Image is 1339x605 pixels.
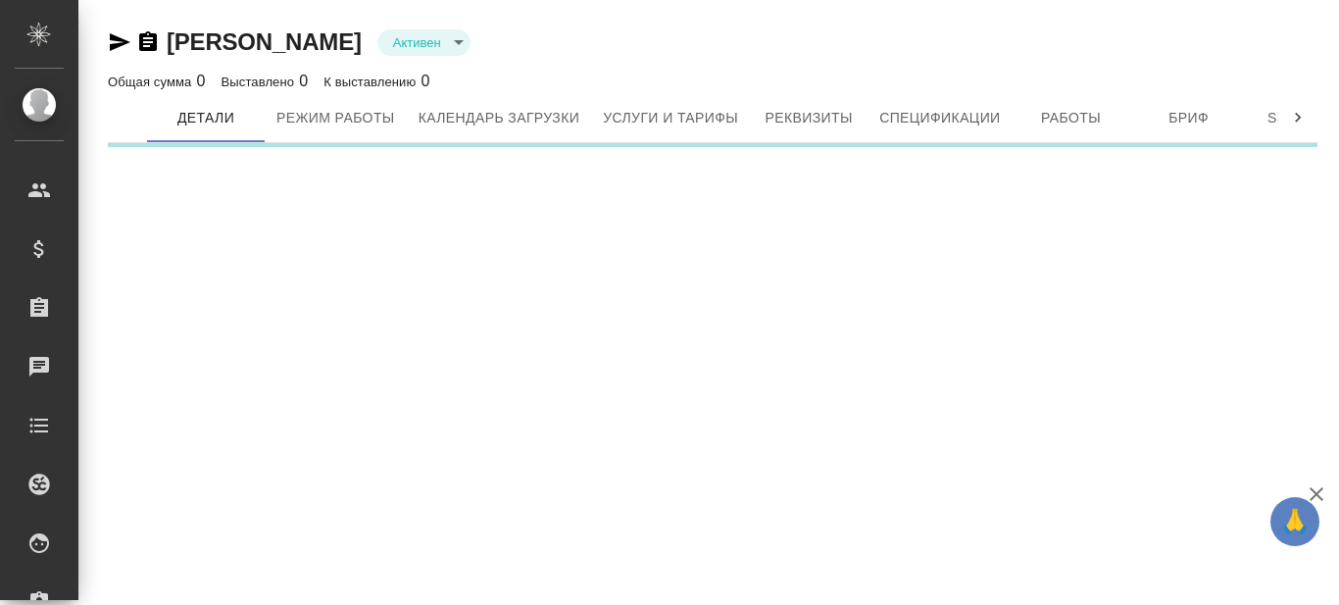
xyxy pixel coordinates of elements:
div: 0 [323,70,429,93]
span: Услуги и тарифы [603,106,738,130]
span: Бриф [1142,106,1236,130]
span: Режим работы [276,106,395,130]
span: Детали [159,106,253,130]
p: Выставлено [222,75,300,89]
div: Активен [377,29,471,56]
a: [PERSON_NAME] [167,28,362,55]
span: Работы [1024,106,1118,130]
button: Скопировать ссылку [136,30,160,54]
div: 0 [108,70,206,93]
span: Спецификации [879,106,1000,130]
span: 🙏 [1278,501,1312,542]
button: Активен [387,34,447,51]
button: 🙏 [1270,497,1319,546]
div: 0 [222,70,309,93]
p: Общая сумма [108,75,196,89]
button: Скопировать ссылку для ЯМессенджера [108,30,131,54]
span: Реквизиты [762,106,856,130]
p: К выставлению [323,75,421,89]
span: Календарь загрузки [419,106,580,130]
